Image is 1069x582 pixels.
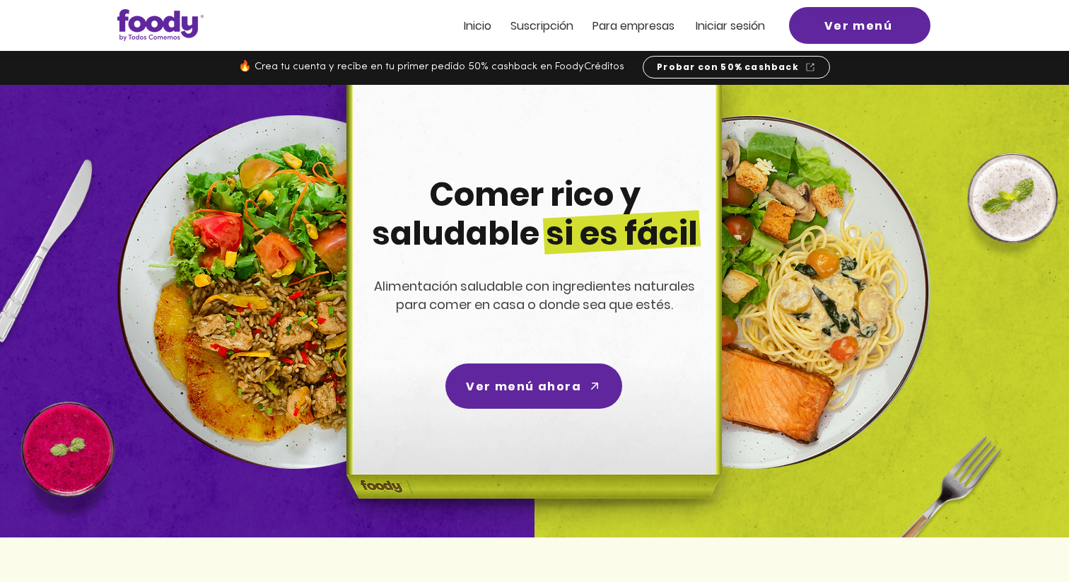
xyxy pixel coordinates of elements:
[372,172,698,256] span: Comer rico y saludable si es fácil
[464,18,491,34] span: Inicio
[445,363,622,409] a: Ver menú ahora
[466,378,581,395] span: Ver menú ahora
[643,56,830,78] a: Probar con 50% cashback
[374,277,695,313] span: Alimentación saludable con ingredientes naturales para comer en casa o donde sea que estés.
[592,20,674,32] a: Para empresas
[789,7,930,44] a: Ver menú
[824,17,893,35] span: Ver menú
[657,61,799,74] span: Probar con 50% cashback
[696,20,765,32] a: Iniciar sesión
[464,20,491,32] a: Inicio
[117,9,204,41] img: Logo_Foody V2.0.0 (3).png
[606,18,674,34] span: ra empresas
[238,62,624,72] span: 🔥 Crea tu cuenta y recibe en tu primer pedido 50% cashback en FoodyCréditos
[510,18,573,34] span: Suscripción
[696,18,765,34] span: Iniciar sesión
[117,115,471,469] img: left-dish-compress.png
[592,18,606,34] span: Pa
[307,85,757,537] img: headline-center-compress.png
[510,20,573,32] a: Suscripción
